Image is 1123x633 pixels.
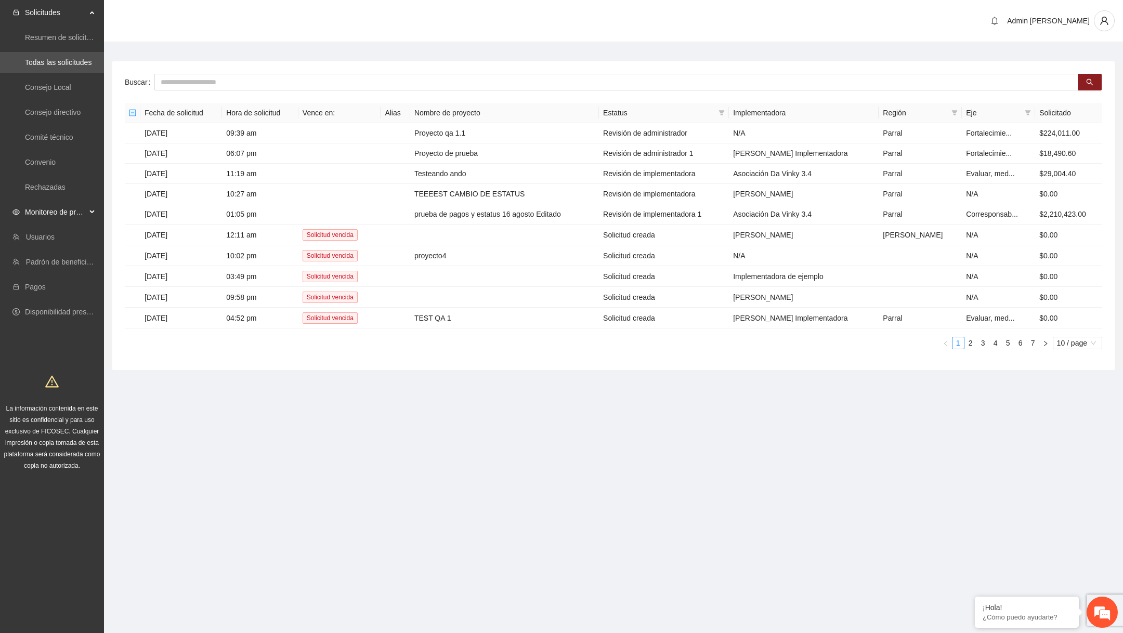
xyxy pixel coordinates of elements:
span: filter [1025,110,1031,116]
td: Parral [879,164,962,184]
button: search [1078,74,1102,90]
span: minus-square [129,109,136,116]
th: Fecha de solicitud [140,103,222,123]
span: Solicitud vencida [303,250,358,261]
td: $0.00 [1035,308,1102,328]
td: Implementadora de ejemplo [729,266,879,287]
a: 2 [965,337,976,349]
td: [DATE] [140,225,222,245]
td: N/A [729,123,879,143]
td: Asociación Da Vinky 3.4 [729,164,879,184]
li: 7 [1027,337,1039,349]
a: Consejo Local [25,83,71,91]
td: [DATE] [140,266,222,287]
td: [DATE] [140,245,222,266]
td: N/A [962,245,1035,266]
span: search [1086,78,1093,87]
span: Fortalecimie... [966,129,1012,137]
td: N/A [962,184,1035,204]
td: $18,490.60 [1035,143,1102,164]
a: Pagos [25,283,46,291]
td: [PERSON_NAME] Implementadora [729,308,879,328]
span: Admin [PERSON_NAME] [1007,17,1090,25]
td: TEEEEST CAMBIO DE ESTATUS [410,184,599,204]
li: 4 [989,337,1002,349]
span: filter [1023,105,1033,121]
span: Fortalecimie... [966,149,1012,157]
td: $0.00 [1035,225,1102,245]
a: Rechazadas [25,183,66,191]
li: 6 [1014,337,1027,349]
td: 10:27 am [222,184,298,204]
span: filter [949,105,960,121]
td: TEST QA 1 [410,308,599,328]
a: Padrón de beneficiarios [26,258,102,266]
td: Parral [879,184,962,204]
a: Disponibilidad presupuestal [25,308,114,316]
td: $0.00 [1035,245,1102,266]
a: Todas las solicitudes [25,58,92,67]
span: filter [951,110,958,116]
td: [PERSON_NAME] Implementadora [729,143,879,164]
td: [PERSON_NAME] [729,287,879,308]
td: Proyecto de prueba [410,143,599,164]
a: 3 [977,337,989,349]
td: [DATE] [140,204,222,225]
td: $0.00 [1035,287,1102,308]
a: 7 [1027,337,1039,349]
a: 6 [1015,337,1026,349]
span: eye [12,208,20,216]
td: [PERSON_NAME] [729,225,879,245]
li: 1 [952,337,964,349]
span: warning [45,375,59,388]
td: Solicitud creada [599,245,729,266]
span: inbox [12,9,20,16]
td: 04:52 pm [222,308,298,328]
button: right [1039,337,1052,349]
td: $2,210,423.00 [1035,204,1102,225]
td: Proyecto qa 1.1 [410,123,599,143]
label: Buscar [125,74,154,90]
td: Solicitud creada [599,266,729,287]
td: N/A [962,287,1035,308]
td: [DATE] [140,143,222,164]
th: Alias [381,103,410,123]
td: N/A [729,245,879,266]
span: Corresponsab... [966,210,1018,218]
td: N/A [962,225,1035,245]
a: Resumen de solicitudes por aprobar [25,33,142,42]
td: [DATE] [140,308,222,328]
td: $224,011.00 [1035,123,1102,143]
td: $0.00 [1035,184,1102,204]
td: 12:11 am [222,225,298,245]
td: Parral [879,123,962,143]
span: Eje [966,107,1021,118]
td: 01:05 pm [222,204,298,225]
td: Asociación Da Vinky 3.4 [729,204,879,225]
li: 2 [964,337,977,349]
a: 1 [952,337,964,349]
span: La información contenida en este sitio es confidencial y para uso exclusivo de FICOSEC. Cualquier... [4,405,100,469]
td: [DATE] [140,164,222,184]
td: Solicitud creada [599,308,729,328]
span: Evaluar, med... [966,314,1014,322]
td: 10:02 pm [222,245,298,266]
th: Implementadora [729,103,879,123]
span: Solicitud vencida [303,271,358,282]
td: Revisión de implementadora [599,164,729,184]
td: 03:49 pm [222,266,298,287]
th: Hora de solicitud [222,103,298,123]
a: 4 [990,337,1001,349]
td: Revisión de implementadora [599,184,729,204]
a: Consejo directivo [25,108,81,116]
span: Solicitud vencida [303,229,358,241]
td: [PERSON_NAME] [879,225,962,245]
td: Parral [879,143,962,164]
div: Page Size [1053,337,1102,349]
button: user [1094,10,1115,31]
td: Parral [879,308,962,328]
th: Vence en: [298,103,381,123]
span: Solicitudes [25,2,86,23]
a: Comité técnico [25,133,73,141]
th: Nombre de proyecto [410,103,599,123]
